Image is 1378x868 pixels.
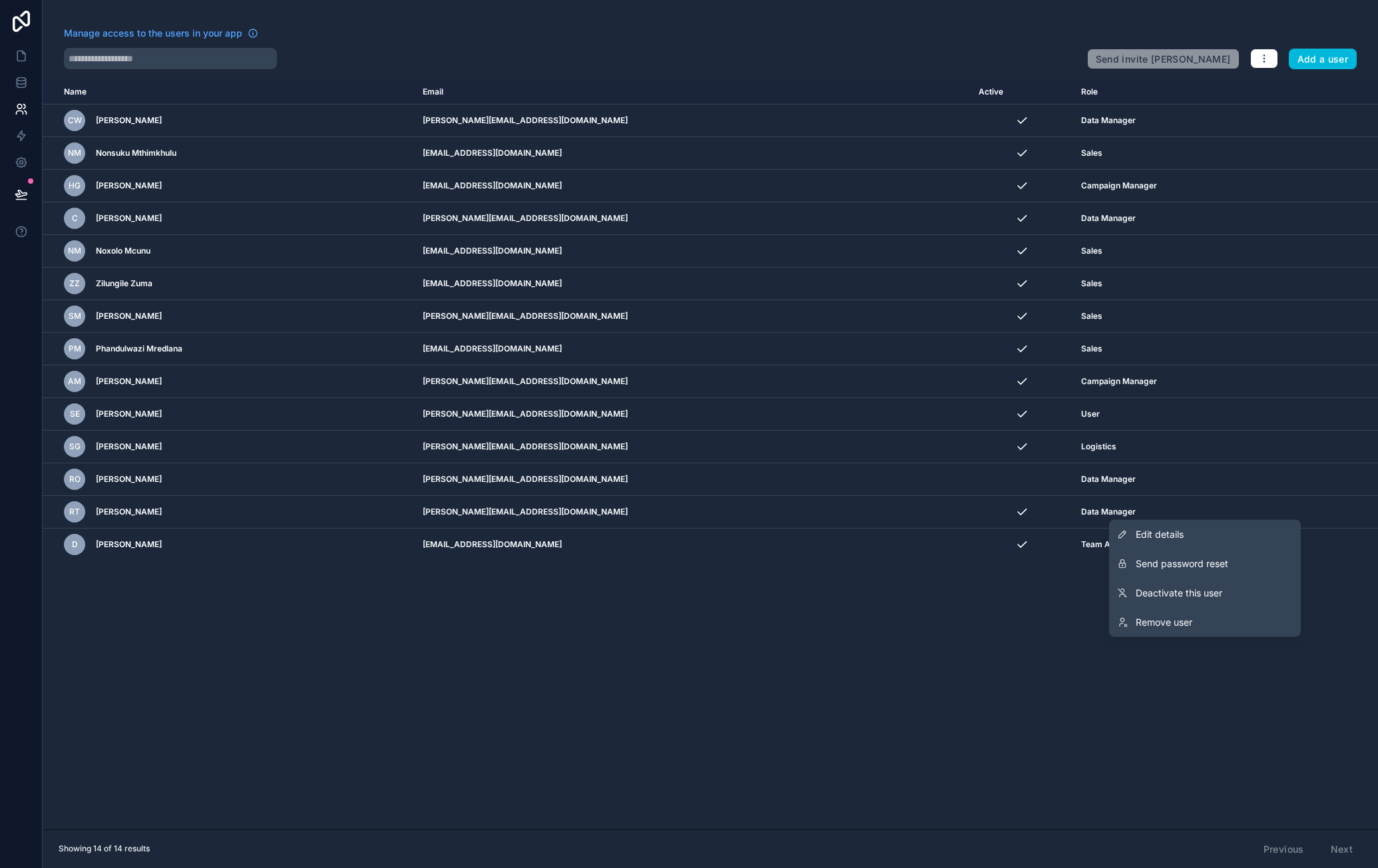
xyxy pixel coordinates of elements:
a: Remove user [1109,608,1301,637]
span: Remove user [1136,616,1192,629]
span: Campaign Manager [1081,376,1157,387]
span: Sales [1081,343,1102,354]
span: SM [69,311,81,322]
span: RO [69,474,81,485]
span: [PERSON_NAME] [96,474,162,485]
span: Edit details [1136,528,1184,541]
span: [PERSON_NAME] [96,311,162,322]
span: Sales [1081,148,1102,158]
span: Sales [1081,311,1102,322]
span: Logistics [1081,441,1116,452]
span: [PERSON_NAME] [96,441,162,452]
td: [EMAIL_ADDRESS][DOMAIN_NAME] [415,529,971,561]
span: [PERSON_NAME] [96,376,162,387]
span: Data Manager [1081,213,1136,224]
td: [PERSON_NAME][EMAIL_ADDRESS][DOMAIN_NAME] [415,496,971,529]
span: User [1081,409,1100,419]
span: Sales [1081,278,1102,289]
span: Manage access to the users in your app [64,27,242,40]
th: Name [43,80,415,105]
button: Send password reset [1109,549,1301,578]
span: AM [68,376,81,387]
span: ZZ [69,278,80,289]
span: Deactivate this user [1136,586,1222,600]
span: Data Manager [1081,115,1136,126]
span: Data Manager [1081,474,1136,485]
td: [EMAIL_ADDRESS][DOMAIN_NAME] [415,333,971,365]
td: [PERSON_NAME][EMAIL_ADDRESS][DOMAIN_NAME] [415,365,971,398]
span: [PERSON_NAME] [96,539,162,550]
span: Zilungile Zuma [96,278,152,289]
td: [PERSON_NAME][EMAIL_ADDRESS][DOMAIN_NAME] [415,463,971,496]
span: [PERSON_NAME] [96,115,162,126]
span: Nonsuku Mthimkhulu [96,148,176,158]
span: Data Manager [1081,507,1136,517]
td: [PERSON_NAME][EMAIL_ADDRESS][DOMAIN_NAME] [415,202,971,235]
td: [PERSON_NAME][EMAIL_ADDRESS][DOMAIN_NAME] [415,300,971,333]
td: [PERSON_NAME][EMAIL_ADDRESS][DOMAIN_NAME] [415,105,971,137]
span: Team Admin [1081,539,1129,550]
td: [EMAIL_ADDRESS][DOMAIN_NAME] [415,268,971,300]
span: C [72,213,78,224]
span: NM [68,148,81,158]
span: Sales [1081,246,1102,256]
span: Campaign Manager [1081,180,1157,191]
th: Role [1073,80,1304,105]
a: Edit details [1109,520,1301,549]
td: [EMAIL_ADDRESS][DOMAIN_NAME] [415,235,971,268]
a: Deactivate this user [1109,578,1301,608]
th: Email [415,80,971,105]
td: [EMAIL_ADDRESS][DOMAIN_NAME] [415,137,971,170]
td: [EMAIL_ADDRESS][DOMAIN_NAME] [415,170,971,202]
span: [PERSON_NAME] [96,409,162,419]
span: Showing 14 of 14 results [59,843,150,854]
span: Phandulwazi Mredlana [96,343,182,354]
div: scrollable content [43,80,1378,829]
span: D [72,539,78,550]
button: Add a user [1289,49,1357,70]
span: PM [69,343,81,354]
span: SE [70,409,80,419]
span: Send password reset [1136,557,1228,570]
span: [PERSON_NAME] [96,507,162,517]
td: [PERSON_NAME][EMAIL_ADDRESS][DOMAIN_NAME] [415,398,971,431]
th: Active [971,80,1073,105]
span: NM [68,246,81,256]
span: Noxolo Mcunu [96,246,150,256]
span: [PERSON_NAME] [96,180,162,191]
span: CW [68,115,82,126]
span: SG [69,441,81,452]
span: HG [69,180,81,191]
a: Manage access to the users in your app [64,27,258,40]
td: [PERSON_NAME][EMAIL_ADDRESS][DOMAIN_NAME] [415,431,971,463]
span: [PERSON_NAME] [96,213,162,224]
span: RT [69,507,80,517]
